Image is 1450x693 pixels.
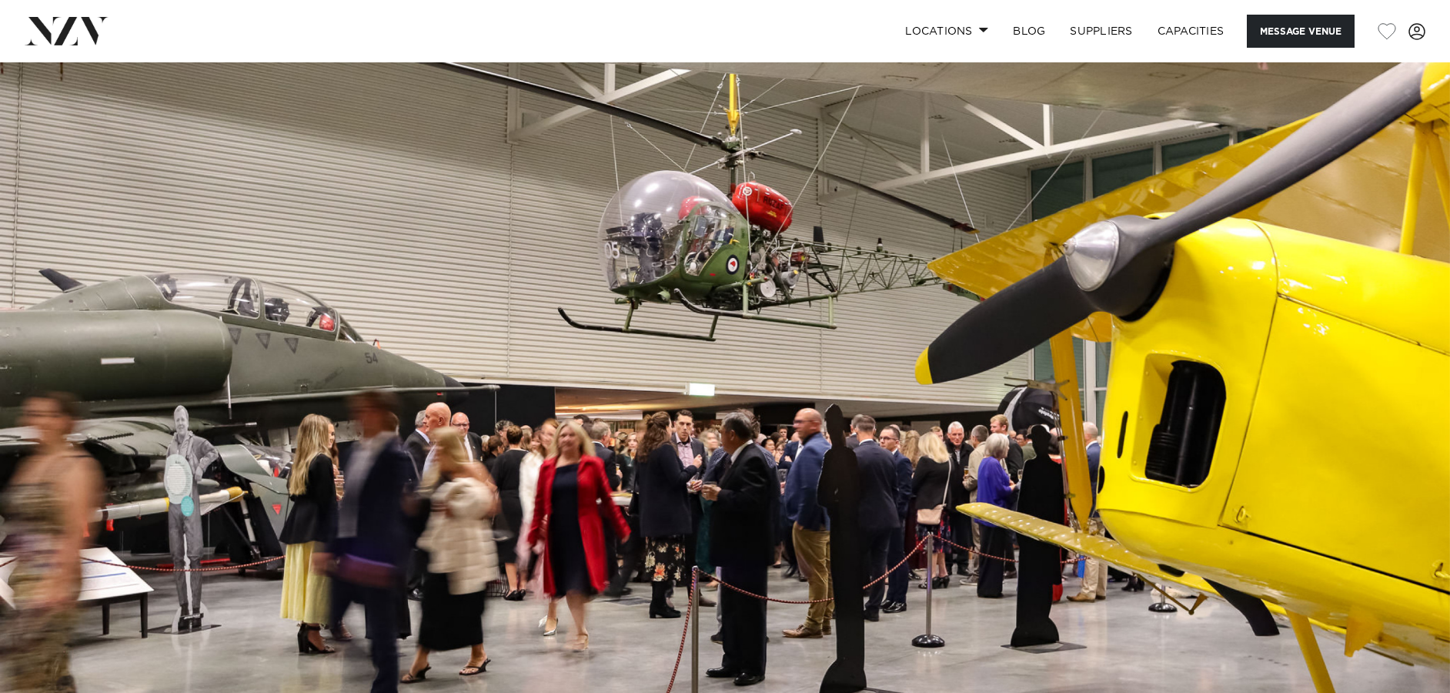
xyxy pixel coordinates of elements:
[1247,15,1355,48] button: Message Venue
[893,15,1001,48] a: Locations
[1145,15,1237,48] a: Capacities
[1001,15,1057,48] a: BLOG
[1057,15,1144,48] a: SUPPLIERS
[25,17,109,45] img: nzv-logo.png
